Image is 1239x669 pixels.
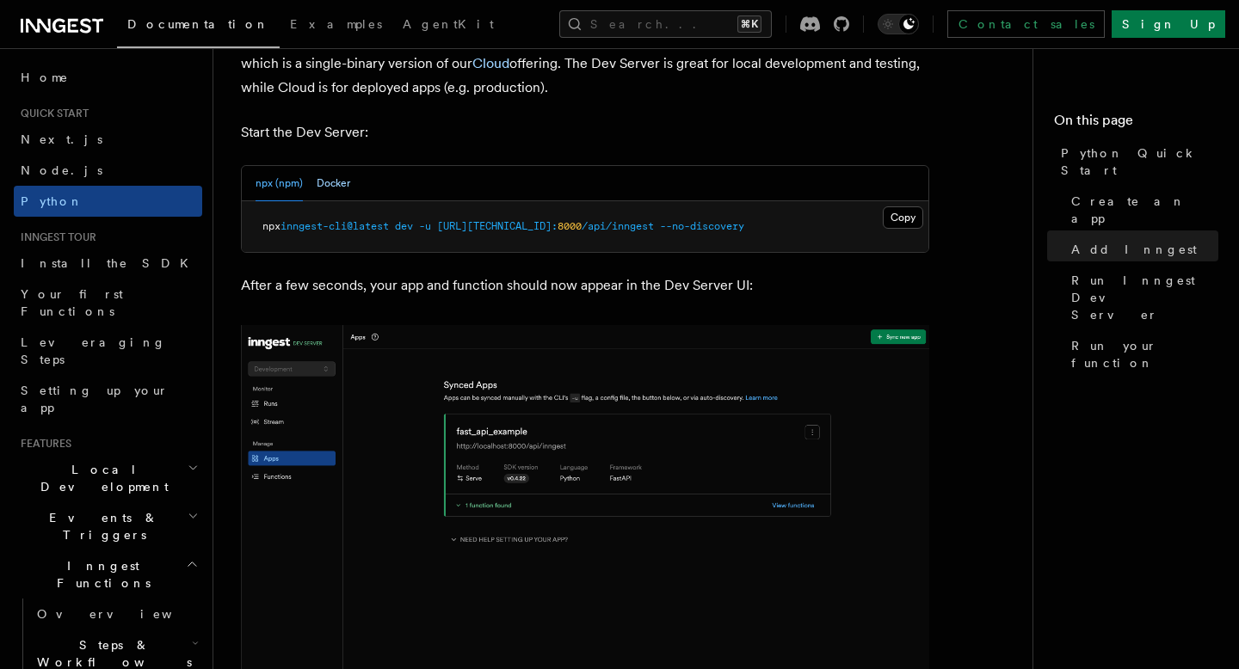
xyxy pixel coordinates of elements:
[280,220,389,232] span: inngest-cli@latest
[14,155,202,186] a: Node.js
[37,607,214,621] span: Overview
[14,62,202,93] a: Home
[14,375,202,423] a: Setting up your app
[127,17,269,31] span: Documentation
[14,107,89,120] span: Quick start
[21,194,83,208] span: Python
[1064,234,1218,265] a: Add Inngest
[437,220,558,232] span: [URL][TECHNICAL_ID]:
[14,327,202,375] a: Leveraging Steps
[1064,186,1218,234] a: Create an app
[392,5,504,46] a: AgentKit
[1054,110,1218,138] h4: On this page
[1064,330,1218,378] a: Run your function
[1071,241,1197,258] span: Add Inngest
[21,69,69,86] span: Home
[290,17,382,31] span: Examples
[14,230,96,244] span: Inngest tour
[1071,337,1218,371] span: Run your function
[1112,10,1225,38] a: Sign Up
[21,163,102,177] span: Node.js
[21,335,166,366] span: Leveraging Steps
[14,550,202,598] button: Inngest Functions
[317,166,350,201] button: Docker
[14,509,188,543] span: Events & Triggers
[1061,144,1218,179] span: Python Quick Start
[14,124,202,155] a: Next.js
[559,10,772,38] button: Search...⌘K
[395,220,413,232] span: dev
[14,454,202,502] button: Local Development
[14,557,186,592] span: Inngest Functions
[14,248,202,279] a: Install the SDK
[14,437,71,451] span: Features
[30,598,202,629] a: Overview
[472,55,509,71] a: Cloud
[1064,265,1218,330] a: Run Inngest Dev Server
[21,256,199,270] span: Install the SDK
[256,166,303,201] button: npx (npm)
[241,28,929,100] p: Inngest functions are run using an . For this guide we'll use the , which is a single-binary vers...
[21,132,102,146] span: Next.js
[737,15,761,33] kbd: ⌘K
[21,384,169,414] span: Setting up your app
[558,220,582,232] span: 8000
[660,220,744,232] span: --no-discovery
[582,220,654,232] span: /api/inngest
[117,5,280,48] a: Documentation
[1071,193,1218,227] span: Create an app
[878,14,919,34] button: Toggle dark mode
[241,273,929,298] p: After a few seconds, your app and function should now appear in the Dev Server UI:
[947,10,1105,38] a: Contact sales
[14,186,202,217] a: Python
[1054,138,1218,186] a: Python Quick Start
[241,120,929,144] p: Start the Dev Server:
[280,5,392,46] a: Examples
[883,206,923,229] button: Copy
[1071,272,1218,323] span: Run Inngest Dev Server
[14,461,188,495] span: Local Development
[403,17,494,31] span: AgentKit
[21,287,123,318] span: Your first Functions
[419,220,431,232] span: -u
[14,502,202,550] button: Events & Triggers
[262,220,280,232] span: npx
[14,279,202,327] a: Your first Functions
